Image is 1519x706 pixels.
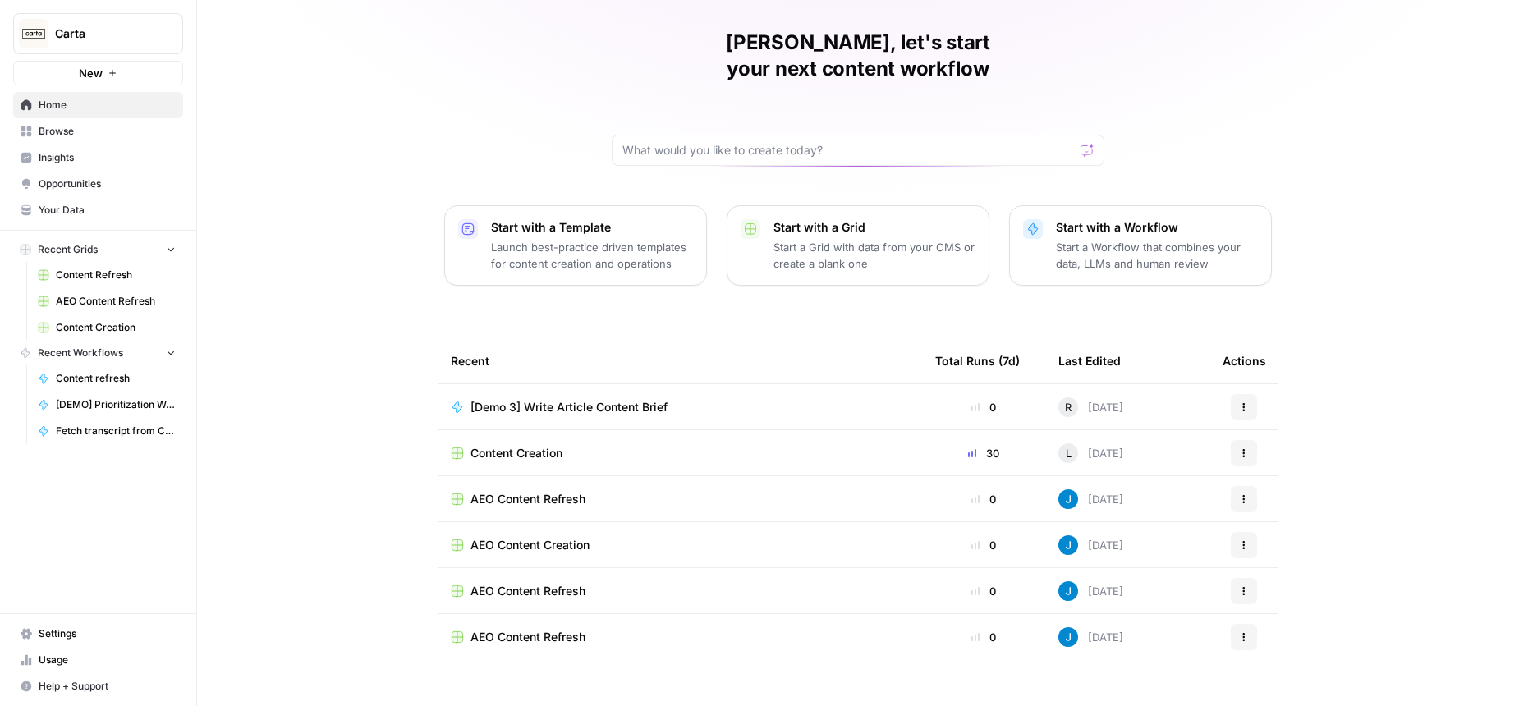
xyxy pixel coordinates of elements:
[444,205,707,286] button: Start with a TemplateLaunch best-practice driven templates for content creation and operations
[13,621,183,647] a: Settings
[13,13,183,54] button: Workspace: Carta
[56,294,176,309] span: AEO Content Refresh
[470,445,562,461] span: Content Creation
[39,653,176,667] span: Usage
[451,445,909,461] a: Content Creation
[451,583,909,599] a: AEO Content Refresh
[1056,219,1258,236] p: Start with a Workflow
[1058,627,1123,647] div: [DATE]
[470,399,668,415] span: [Demo 3] Write Article Content Brief
[451,338,909,383] div: Recent
[13,171,183,197] a: Opportunities
[935,629,1032,645] div: 0
[1058,443,1123,463] div: [DATE]
[935,338,1020,383] div: Total Runs (7d)
[56,371,176,386] span: Content refresh
[39,626,176,641] span: Settings
[13,92,183,118] a: Home
[39,124,176,139] span: Browse
[19,19,48,48] img: Carta Logo
[56,320,176,335] span: Content Creation
[451,399,909,415] a: [Demo 3] Write Article Content Brief
[1058,489,1123,509] div: [DATE]
[38,346,123,360] span: Recent Workflows
[935,399,1032,415] div: 0
[39,98,176,112] span: Home
[470,629,585,645] span: AEO Content Refresh
[1065,399,1072,415] span: R
[30,365,183,392] a: Content refresh
[451,537,909,553] a: AEO Content Creation
[773,239,975,272] p: Start a Grid with data from your CMS or create a blank one
[13,144,183,171] a: Insights
[470,537,590,553] span: AEO Content Creation
[38,242,98,257] span: Recent Grids
[1058,535,1123,555] div: [DATE]
[470,583,585,599] span: AEO Content Refresh
[935,491,1032,507] div: 0
[55,25,154,42] span: Carta
[79,65,103,81] span: New
[1066,445,1072,461] span: L
[56,424,176,438] span: Fetch transcript from Chorus
[773,219,975,236] p: Start with a Grid
[451,491,909,507] a: AEO Content Refresh
[30,314,183,341] a: Content Creation
[451,629,909,645] a: AEO Content Refresh
[491,219,693,236] p: Start with a Template
[56,397,176,412] span: [DEMO] Prioritization Workflow for creation
[1223,338,1266,383] div: Actions
[1056,239,1258,272] p: Start a Workflow that combines your data, LLMs and human review
[935,537,1032,553] div: 0
[727,205,989,286] button: Start with a GridStart a Grid with data from your CMS or create a blank one
[13,647,183,673] a: Usage
[13,61,183,85] button: New
[30,262,183,288] a: Content Refresh
[1058,535,1078,555] img: z620ml7ie90s7uun3xptce9f0frp
[935,583,1032,599] div: 0
[1058,581,1078,601] img: z620ml7ie90s7uun3xptce9f0frp
[30,392,183,418] a: [DEMO] Prioritization Workflow for creation
[1058,397,1123,417] div: [DATE]
[1058,338,1121,383] div: Last Edited
[13,673,183,699] button: Help + Support
[30,288,183,314] a: AEO Content Refresh
[30,418,183,444] a: Fetch transcript from Chorus
[13,197,183,223] a: Your Data
[622,142,1074,158] input: What would you like to create today?
[13,237,183,262] button: Recent Grids
[39,150,176,165] span: Insights
[56,268,176,282] span: Content Refresh
[612,30,1104,82] h1: [PERSON_NAME], let's start your next content workflow
[13,341,183,365] button: Recent Workflows
[39,679,176,694] span: Help + Support
[1058,489,1078,509] img: z620ml7ie90s7uun3xptce9f0frp
[39,176,176,191] span: Opportunities
[1009,205,1272,286] button: Start with a WorkflowStart a Workflow that combines your data, LLMs and human review
[491,239,693,272] p: Launch best-practice driven templates for content creation and operations
[39,203,176,218] span: Your Data
[13,118,183,144] a: Browse
[1058,581,1123,601] div: [DATE]
[935,445,1032,461] div: 30
[1058,627,1078,647] img: z620ml7ie90s7uun3xptce9f0frp
[470,491,585,507] span: AEO Content Refresh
